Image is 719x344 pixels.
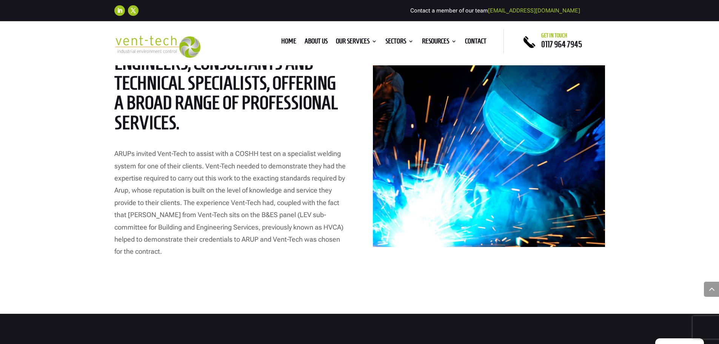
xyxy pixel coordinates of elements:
[336,39,377,47] a: Our Services
[410,7,580,14] span: Contact a member of our team
[305,39,328,47] a: About us
[541,40,582,49] a: 0117 964 7945
[114,13,338,133] span: ARUP are an independent firm of designers, planners, engineers, consultants and technical special...
[114,150,346,255] span: ARUPs invited Vent-Tech to assist with a COSHH test on a specialist welding system for one of the...
[488,7,580,14] a: [EMAIL_ADDRESS][DOMAIN_NAME]
[281,39,296,47] a: Home
[385,39,414,47] a: Sectors
[541,32,567,39] span: Get in touch
[422,39,457,47] a: Resources
[114,35,201,58] img: 2023-09-27T08_35_16.549ZVENT-TECH---Clear-background
[128,5,139,16] a: Follow on X
[465,39,487,47] a: Contact
[114,5,125,16] a: Follow on LinkedIn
